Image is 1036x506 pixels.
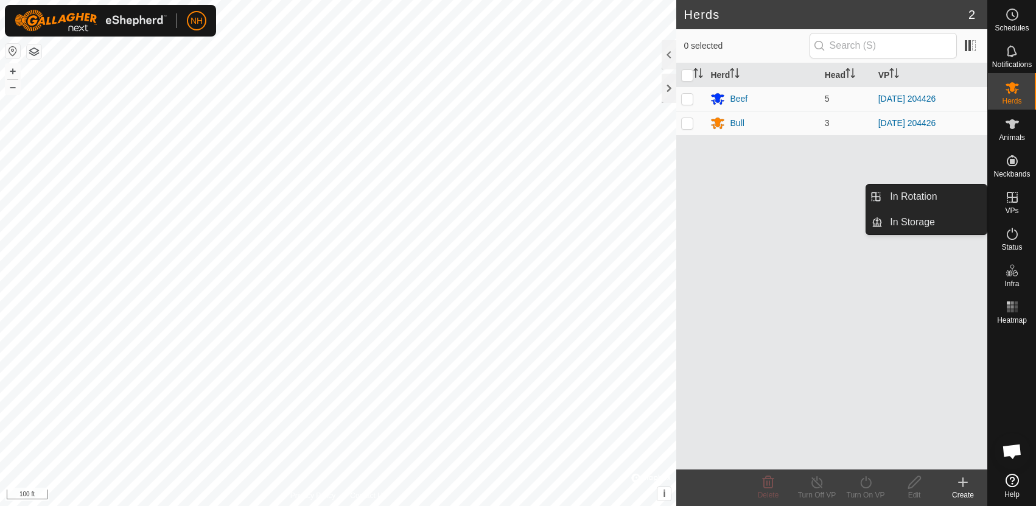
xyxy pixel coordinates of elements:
a: Contact Us [350,490,386,501]
th: VP [873,63,987,87]
a: Privacy Policy [290,490,336,501]
h2: Herds [684,7,968,22]
li: In Rotation [866,184,987,209]
div: Edit [890,490,939,501]
span: 0 selected [684,40,809,52]
button: i [657,487,671,501]
a: [DATE] 204426 [878,94,936,104]
button: – [5,80,20,94]
div: Turn Off VP [793,490,841,501]
div: Beef [730,93,747,105]
span: Notifications [992,61,1032,68]
th: Herd [705,63,819,87]
p-sorticon: Activate to sort [730,70,740,80]
p-sorticon: Activate to sort [889,70,899,80]
span: i [663,488,665,499]
img: Gallagher Logo [15,10,167,32]
a: Open chat [994,433,1031,469]
a: Help [988,469,1036,503]
span: Herds [1002,97,1021,105]
button: + [5,64,20,79]
button: Reset Map [5,44,20,58]
span: In Rotation [890,189,937,204]
span: In Storage [890,215,935,230]
span: Schedules [995,24,1029,32]
span: Status [1001,244,1022,251]
li: In Storage [866,210,987,234]
span: Help [1004,491,1020,498]
span: Neckbands [993,170,1030,178]
div: Create [939,490,987,501]
span: Animals [999,134,1025,141]
span: VPs [1005,207,1018,214]
a: In Rotation [883,184,987,209]
p-sorticon: Activate to sort [845,70,855,80]
div: Turn On VP [841,490,890,501]
span: 2 [968,5,975,24]
th: Head [820,63,873,87]
p-sorticon: Activate to sort [693,70,703,80]
span: Heatmap [997,317,1027,324]
button: Map Layers [27,44,41,59]
a: [DATE] 204426 [878,118,936,128]
span: NH [191,15,203,27]
a: In Storage [883,210,987,234]
span: 3 [825,118,830,128]
input: Search (S) [810,33,957,58]
div: Bull [730,117,744,130]
span: Delete [758,491,779,499]
span: 5 [825,94,830,104]
span: Infra [1004,280,1019,287]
